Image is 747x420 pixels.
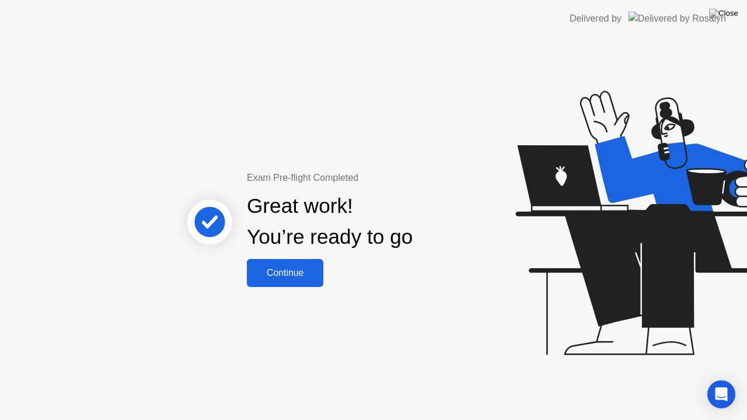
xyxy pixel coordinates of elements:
div: Delivered by [570,12,622,26]
div: Exam Pre-flight Completed [247,171,488,185]
img: Close [709,9,738,18]
div: Great work! You’re ready to go [247,191,413,253]
div: Open Intercom Messenger [707,380,735,408]
button: Continue [247,259,323,287]
div: Continue [250,268,320,278]
img: Delivered by Rosalyn [629,12,726,25]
